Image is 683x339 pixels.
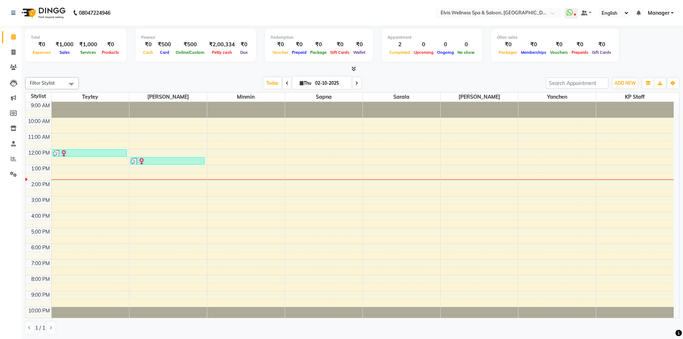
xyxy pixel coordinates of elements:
[206,41,238,49] div: ₹2,00,334
[548,50,570,55] span: Vouchers
[435,41,456,49] div: 0
[497,41,519,49] div: ₹0
[210,50,234,55] span: Petty cash
[590,50,613,55] span: Gift Cards
[518,93,596,102] span: Yanchen
[31,34,121,41] div: Total
[388,50,412,55] span: Completed
[30,244,51,251] div: 6:00 PM
[129,93,207,102] span: [PERSON_NAME]
[271,50,290,55] span: Voucher
[570,41,590,49] div: ₹0
[174,41,206,49] div: ₹500
[308,41,328,49] div: ₹0
[298,80,313,86] span: Thu
[596,93,674,102] span: KP Staff
[271,41,290,49] div: ₹0
[58,50,72,55] span: Sales
[285,93,362,102] span: Sapna
[155,41,174,49] div: ₹500
[53,150,127,156] div: Varuna, TK01, 12:00 PM-12:30 PM, L’Oréal / Kérastase Wash - Hair Wash & BlastDry
[141,50,155,55] span: Cash
[388,34,476,41] div: Appointment
[313,78,349,89] input: 2025-10-02
[590,41,613,49] div: ₹0
[31,41,53,49] div: ₹0
[546,77,608,89] input: Search Appointment
[30,276,51,283] div: 8:00 PM
[100,41,121,49] div: ₹0
[271,34,367,41] div: Redemption
[412,50,435,55] span: Upcoming
[158,50,171,55] span: Card
[519,41,548,49] div: ₹0
[648,9,669,17] span: Manager
[30,181,51,188] div: 2:00 PM
[79,50,98,55] span: Services
[18,3,67,23] img: logo
[100,50,121,55] span: Products
[141,34,250,41] div: Finance
[238,41,250,49] div: ₹0
[25,93,51,100] div: Stylist
[30,291,51,299] div: 9:00 PM
[497,50,519,55] span: Packages
[328,50,351,55] span: Gift Cards
[52,93,129,102] span: Teytey
[29,102,51,109] div: 9:00 AM
[290,50,308,55] span: Prepaid
[30,260,51,267] div: 7:00 PM
[30,165,51,173] div: 1:00 PM
[570,50,590,55] span: Prepaids
[27,307,51,315] div: 10:00 PM
[615,80,636,86] span: ADD NEW
[31,50,53,55] span: Expenses
[131,157,205,164] div: swati, TK02, 12:30 PM-01:00 PM, Hair Cut - Kids
[548,41,570,49] div: ₹0
[456,41,476,49] div: 0
[174,50,206,55] span: Online/Custom
[388,41,412,49] div: 2
[328,41,351,49] div: ₹0
[27,149,51,157] div: 12:00 PM
[363,93,440,102] span: Sarala
[76,41,100,49] div: ₹1,000
[27,133,51,141] div: 11:00 AM
[30,80,55,86] span: Filter Stylist
[207,93,285,102] span: Minmin
[30,197,51,204] div: 3:00 PM
[30,228,51,236] div: 5:00 PM
[519,50,548,55] span: Memberships
[351,50,367,55] span: Wallet
[435,50,456,55] span: Ongoing
[497,34,613,41] div: Other sales
[441,93,518,102] span: [PERSON_NAME]
[53,41,76,49] div: ₹1,000
[264,77,281,89] span: Today
[412,41,435,49] div: 0
[238,50,250,55] span: Due
[290,41,308,49] div: ₹0
[35,324,45,332] span: 1 / 1
[308,50,328,55] span: Package
[79,3,110,23] b: 08047224946
[613,78,637,88] button: ADD NEW
[351,41,367,49] div: ₹0
[456,50,476,55] span: No show
[30,212,51,220] div: 4:00 PM
[27,118,51,125] div: 10:00 AM
[141,41,155,49] div: ₹0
